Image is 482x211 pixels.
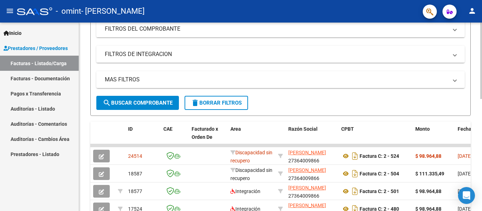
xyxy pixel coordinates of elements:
span: Facturado x Orden De [192,126,218,140]
span: Inicio [4,29,22,37]
span: Discapacidad sin recupero [230,167,272,181]
mat-expansion-panel-header: FILTROS DE INTEGRACION [96,46,465,63]
mat-panel-title: FILTROS DEL COMPROBANTE [105,25,448,33]
mat-expansion-panel-header: MAS FILTROS [96,71,465,88]
span: Monto [415,126,430,132]
mat-icon: person [468,7,476,15]
span: [PERSON_NAME] [288,150,326,155]
mat-icon: menu [6,7,14,15]
datatable-header-cell: Facturado x Orden De [189,122,228,153]
div: 27364009866 [288,149,336,163]
div: 27364009866 [288,166,336,181]
span: 18577 [128,188,142,194]
span: CPBT [341,126,354,132]
span: - omint [56,4,81,19]
i: Descargar documento [350,186,360,197]
mat-panel-title: MAS FILTROS [105,76,448,83]
span: - [PERSON_NAME] [81,4,145,19]
mat-panel-title: FILTROS DE INTEGRACION [105,50,448,58]
datatable-header-cell: Monto [412,122,455,153]
span: [PERSON_NAME] [288,203,326,208]
span: Razón Social [288,126,318,132]
datatable-header-cell: Razón Social [285,122,338,153]
datatable-header-cell: CAE [161,122,189,153]
span: Integración [230,188,260,194]
span: [DATE] [458,188,472,194]
span: ID [128,126,133,132]
div: 27364009866 [288,184,336,199]
strong: $ 98.964,88 [415,153,441,159]
button: Buscar Comprobante [96,96,179,110]
span: [DATE] [458,171,472,176]
span: 18587 [128,171,142,176]
span: Prestadores / Proveedores [4,44,68,52]
strong: Factura C: 2 - 501 [360,188,399,194]
strong: Factura C: 2 - 504 [360,171,399,176]
strong: Factura C: 2 - 524 [360,153,399,159]
datatable-header-cell: Area [228,122,275,153]
button: Borrar Filtros [185,96,248,110]
span: CAE [163,126,173,132]
i: Descargar documento [350,168,360,179]
span: Buscar Comprobante [103,100,173,106]
datatable-header-cell: ID [125,122,161,153]
span: [PERSON_NAME] [288,167,326,173]
mat-expansion-panel-header: FILTROS DEL COMPROBANTE [96,20,465,37]
span: Discapacidad sin recupero [230,150,272,163]
strong: $ 98.964,88 [415,188,441,194]
strong: $ 111.335,49 [415,171,444,176]
span: Area [230,126,241,132]
span: 24514 [128,153,142,159]
span: [DATE] [458,153,472,159]
datatable-header-cell: CPBT [338,122,412,153]
span: Borrar Filtros [191,100,242,106]
div: Open Intercom Messenger [458,187,475,204]
mat-icon: delete [191,99,199,107]
i: Descargar documento [350,150,360,162]
mat-icon: search [103,99,111,107]
span: [PERSON_NAME] [288,185,326,191]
